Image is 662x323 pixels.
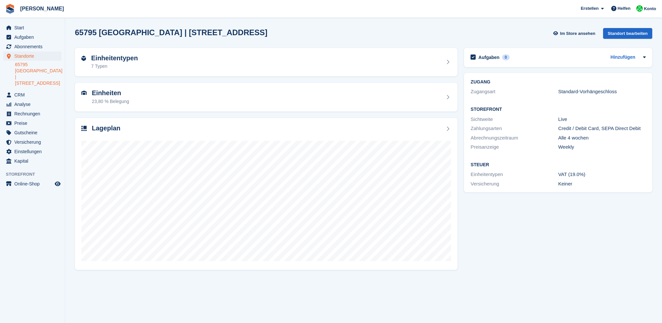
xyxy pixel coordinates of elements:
a: Standort bearbeiten [603,28,652,41]
a: menu [3,128,62,137]
a: menu [3,109,62,118]
span: Erstellen [581,5,599,12]
img: unit-icn-7be61d7bf1b0ce9d3e12c5938cc71ed9869f7b940bace4675aadf7bd6d80202e.svg [81,91,87,95]
a: Hinzufügen [611,54,635,61]
h2: Lageplan [92,125,120,132]
a: menu [3,100,62,109]
a: Vorschau-Shop [54,180,62,188]
span: Analyse [14,100,53,109]
h2: Steuer [471,162,646,168]
div: Live [558,116,646,123]
h2: Aufgaben [478,54,500,60]
span: Versicherung [14,138,53,147]
a: menu [3,33,62,42]
img: stora-icon-8386f47178a22dfd0bd8f6a31ec36ba5ce8667c1dd55bd0f319d3a0aa187defe.svg [5,4,15,14]
h2: Einheiten [92,89,129,97]
a: menu [3,23,62,32]
h2: ZUGANG [471,80,646,85]
h2: Storefront [471,107,646,112]
div: 23,80 % Belegung [92,98,129,105]
a: Lageplan [75,118,458,270]
a: Einheitentypen 7 Typen [75,48,458,77]
div: Credit / Debit Card, SEPA Direct Debit [558,125,646,132]
a: Speisekarte [3,179,62,188]
span: Preise [14,119,53,128]
a: menu [3,51,62,61]
div: Standort bearbeiten [603,28,652,39]
div: Weekly [558,143,646,151]
img: map-icn-33ee37083ee616e46c38cad1a60f524a97daa1e2b2c8c0bc3eb3415660979fc1.svg [81,126,87,131]
div: Versicherung [471,180,558,188]
div: Alle 4 wochen [558,134,646,142]
a: 65795 [GEOGRAPHIC_DATA] | [STREET_ADDRESS] [15,62,62,86]
span: Online-Shop [14,179,53,188]
span: Standorte [14,51,53,61]
img: Udo Bihn [636,5,643,12]
div: Einheitentypen [471,171,558,178]
div: Standard-Vorhängeschloss [558,88,646,95]
img: unit-type-icn-2b2737a686de81e16bb02015468b77c625bbabd49415b5ef34ead5e3b44a266d.svg [81,56,86,61]
span: Abonnements [14,42,53,51]
a: menu [3,147,62,156]
a: menu [3,138,62,147]
h2: Einheitentypen [91,54,138,62]
span: Gutscheine [14,128,53,137]
div: Zahlungsarten [471,125,558,132]
span: Kapital [14,156,53,166]
a: menu [3,119,62,128]
a: menu [3,90,62,99]
span: Helfen [618,5,631,12]
h2: 65795 [GEOGRAPHIC_DATA] | [STREET_ADDRESS] [75,28,267,37]
span: Start [14,23,53,32]
span: Im Store ansehen [560,30,595,37]
span: Einstellungen [14,147,53,156]
a: menu [3,42,62,51]
span: Aufgaben [14,33,53,42]
div: Abrechnungszeitraum [471,134,558,142]
div: 0 [502,54,510,60]
span: Konto [644,6,656,12]
a: [PERSON_NAME] [18,3,66,14]
span: CRM [14,90,53,99]
a: Einheiten 23,80 % Belegung [75,83,458,111]
div: VAT (19.0%) [558,171,646,178]
div: Keiner [558,180,646,188]
div: Sichtweite [471,116,558,123]
div: 7 Typen [91,63,138,70]
span: Storefront [6,171,65,178]
a: Im Store ansehen [553,28,598,39]
div: Preisanzeige [471,143,558,151]
span: Rechnungen [14,109,53,118]
div: Zugangsart [471,88,558,95]
a: menu [3,156,62,166]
